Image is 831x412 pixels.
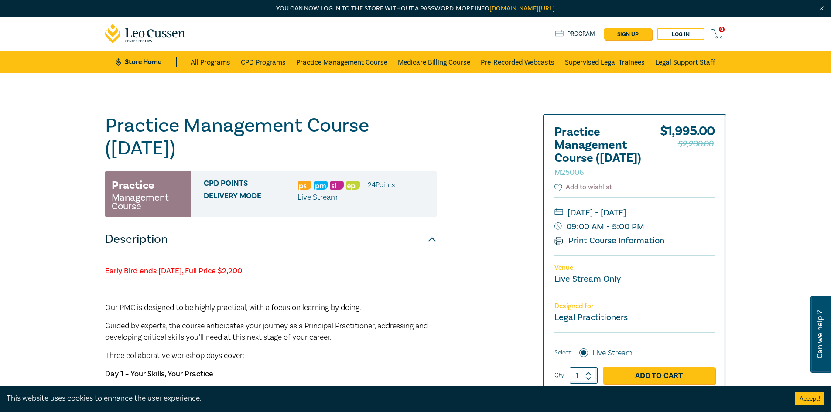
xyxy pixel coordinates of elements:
a: sign up [604,28,652,40]
span: Can we help ? [816,301,824,368]
a: CPD Programs [241,51,286,73]
a: Add to Cart [603,367,715,384]
a: All Programs [191,51,230,73]
a: Supervised Legal Trainees [565,51,645,73]
p: Venue [554,264,715,272]
p: You can now log in to the store without a password. More info [105,4,726,14]
img: Professional Skills [298,181,311,190]
a: Store Home [116,57,176,67]
span: Our PMC is designed to be highly practical, with a focus on learning by doing. [105,303,361,313]
a: Log in [657,28,704,40]
span: CPD Points [204,179,298,191]
a: [DOMAIN_NAME][URL] [489,4,555,13]
img: Close [818,5,825,12]
small: [DATE] - [DATE] [554,206,715,220]
span: 0 [719,27,725,32]
button: Add to wishlist [554,182,612,192]
span: Guided by experts, the course anticipates your journey as a Principal Practitioner, addressing an... [105,321,428,342]
img: Substantive Law [330,181,344,190]
li: 24 Point s [368,179,395,191]
h1: Practice Management Course ([DATE]) [105,114,437,160]
a: Program [555,29,595,39]
a: Medicare Billing Course [398,51,470,73]
strong: Day 1 – Your Skills, Your Practice [105,369,213,379]
img: Practice Management & Business Skills [314,181,328,190]
span: Live Stream [298,192,338,202]
span: Delivery Mode [204,192,298,203]
button: Description [105,226,437,252]
div: $ 1,995.00 [660,126,715,182]
label: Qty [554,371,564,380]
a: Live Stream Only [554,273,621,285]
input: 1 [570,367,598,384]
small: M25006 [554,167,584,177]
span: Three collaborative workshop days cover: [105,351,244,361]
strong: Early Bird ends [DATE], Full Price $2,200. [105,266,244,276]
small: Legal Practitioners [554,312,628,323]
button: Accept cookies [795,392,824,405]
label: Live Stream [592,347,633,359]
h2: Practice Management Course ([DATE]) [554,126,650,178]
a: Print Course Information [554,235,665,246]
img: Ethics & Professional Responsibility [346,181,360,190]
span: Select: [554,348,572,358]
h3: Practice [112,177,154,193]
a: Practice Management Course [296,51,387,73]
small: Management Course [112,193,184,211]
a: Pre-Recorded Webcasts [481,51,554,73]
div: This website uses cookies to enhance the user experience. [7,393,782,404]
span: $2,200.00 [678,137,714,151]
p: Designed for [554,302,715,310]
a: Legal Support Staff [655,51,715,73]
small: 09:00 AM - 5:00 PM [554,220,715,234]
